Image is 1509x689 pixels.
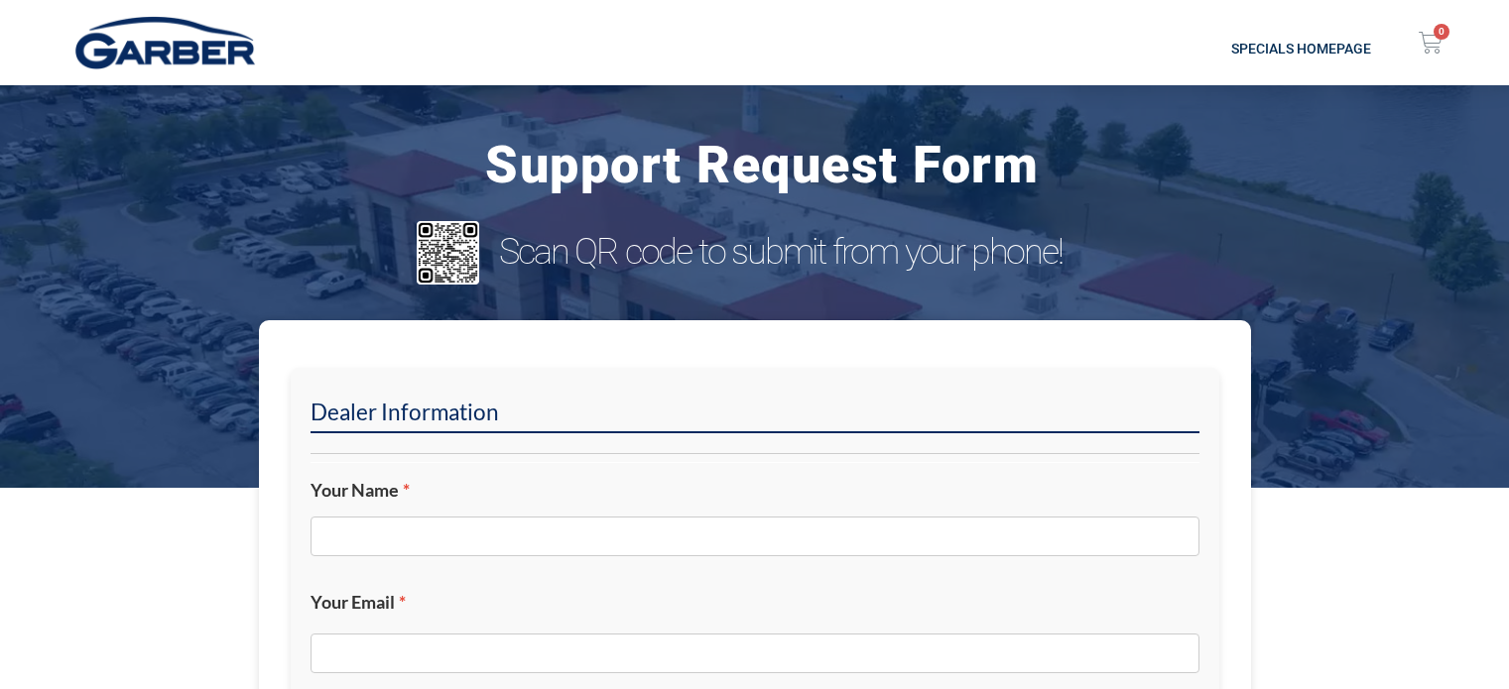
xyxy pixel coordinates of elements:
h3: Scan QR code to submit from your phone! [499,231,1107,274]
label: Your Email [311,591,1199,614]
label: Your Name [311,479,1199,502]
h2: Specials Homepage [401,42,1371,56]
h2: Dealer Information [311,398,1199,433]
h3: Support Request Form [149,130,1375,202]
